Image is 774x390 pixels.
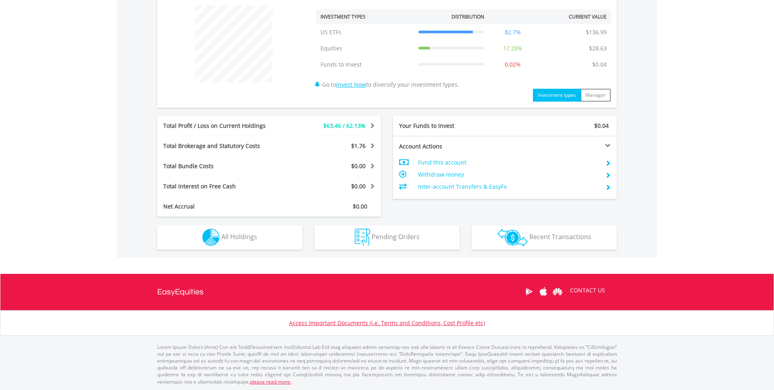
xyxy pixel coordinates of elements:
span: All Holdings [221,232,257,241]
img: holdings-wht.png [202,229,220,246]
td: Equities [316,40,414,56]
span: Recent Transactions [529,232,591,241]
div: Net Accrual [157,202,288,211]
td: 0.02% [488,56,537,73]
td: Withdraw money [418,169,599,181]
div: Total Interest on Free Cash [157,182,288,190]
button: All Holdings [157,225,302,250]
p: Lorem Ipsum Dolors (Ame) Con a/e SeddOeiusmod tem InciDiduntut Lab Etd mag aliquaen admin veniamq... [157,344,617,385]
td: $136.99 [582,24,611,40]
div: Account Actions [393,142,505,150]
span: $1.76 [351,142,366,150]
td: Inter-account Transfers & EasyFx [418,181,599,193]
span: Pending Orders [372,232,420,241]
a: Huawei [550,279,564,304]
a: EasyEquities [157,274,204,310]
span: $0.00 [353,202,367,210]
div: Total Brokerage and Statutory Costs [157,142,288,150]
td: $28.63 [585,40,611,56]
td: Funds to Invest [316,56,414,73]
button: Recent Transactions [472,225,617,250]
span: $0.04 [594,122,609,129]
th: Investment Types [316,9,414,24]
td: US ETFs [316,24,414,40]
button: Manager [580,89,611,102]
td: $0.04 [588,56,611,73]
div: Your Funds to Invest [393,122,505,130]
a: please read more: [250,378,291,385]
a: Apple [536,279,550,304]
span: $0.00 [351,182,366,190]
td: Fund this account [418,156,599,169]
div: Total Bundle Costs [157,162,288,170]
div: Total Profit / Loss on Current Holdings [157,122,288,130]
a: Invest Now [336,81,366,88]
span: $63.46 / 62.13% [323,122,366,129]
a: Access Important Documents (i.e. Terms and Conditions, Cost Profile etc) [289,319,485,327]
td: 82.7% [488,24,537,40]
img: pending_instructions-wht.png [355,229,370,246]
td: 17.28% [488,40,537,56]
button: Investment types [533,89,581,102]
a: CONTACT US [564,279,611,302]
div: Distribution [451,13,484,20]
span: $0.00 [351,162,366,170]
a: Google Play [522,279,536,304]
button: Pending Orders [314,225,460,250]
img: transactions-zar-wht.png [497,229,528,246]
div: Go to to diversify your investment types. [310,1,617,102]
th: Current Value [537,9,611,24]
